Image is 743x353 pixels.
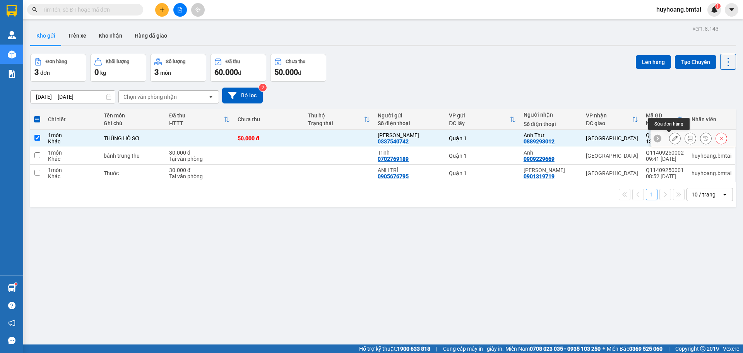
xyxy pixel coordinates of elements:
div: Số điện thoại [524,121,578,127]
button: aim [191,3,205,17]
input: Select a date range. [31,91,115,103]
div: 10 / trang [692,191,716,198]
span: aim [195,7,200,12]
span: 3 [34,67,39,77]
div: Đã thu [169,112,224,119]
div: 0905676795 [378,173,409,179]
div: Khối lượng [106,59,129,64]
div: Tại văn phòng [169,173,230,179]
div: Anh [524,150,578,156]
input: Tìm tên, số ĐT hoặc mã đơn [43,5,134,14]
img: warehouse-icon [8,284,16,292]
button: 1 [646,189,657,200]
div: THÙNG HỒ SƠ [104,135,162,141]
div: 0889293012 [524,138,555,145]
button: Chưa thu50.000đ [270,54,326,82]
div: Đơn hàng [46,59,67,64]
span: 3 [154,67,159,77]
button: Bộ lọc [222,88,263,103]
div: VP nhận [586,112,632,119]
img: warehouse-icon [8,31,16,39]
div: Tại văn phòng [169,156,230,162]
div: VP gửi [449,112,510,119]
span: notification [8,319,15,327]
div: 0337540742 [378,138,409,145]
button: Tạo Chuyến [675,55,716,69]
strong: 0708 023 035 - 0935 103 250 [530,346,601,352]
th: Toggle SortBy [445,109,520,130]
div: Chi tiết [48,116,96,122]
div: Quận 1 [449,153,516,159]
div: Chọn văn phòng nhận [123,93,177,101]
div: Số lượng [166,59,185,64]
li: VP [GEOGRAPHIC_DATA] [4,33,53,59]
div: 30.000 đ [169,167,230,173]
div: Ngày ĐH [646,120,678,126]
span: search [32,7,38,12]
div: Thuốc [104,170,162,176]
strong: 0369 525 060 [629,346,663,352]
img: logo.jpg [4,4,31,31]
div: ANH TRÍ [378,167,441,173]
div: Khác [48,173,96,179]
li: VP [GEOGRAPHIC_DATA] [53,33,103,59]
th: Toggle SortBy [642,109,688,130]
div: Quận 1 [449,135,516,141]
div: Sửa đơn hàng [669,133,681,144]
div: [GEOGRAPHIC_DATA] [586,153,638,159]
span: message [8,337,15,344]
div: 0909229669 [524,156,555,162]
div: [GEOGRAPHIC_DATA] [586,135,638,141]
div: Thu hộ [308,112,364,119]
button: file-add [173,3,187,17]
span: 60.000 [214,67,238,77]
button: plus [155,3,169,17]
div: Q11409250002 [646,150,684,156]
span: 0 [94,67,99,77]
button: caret-down [725,3,738,17]
span: plus [159,7,165,12]
span: ⚪️ [603,347,605,350]
span: Miền Nam [505,344,601,353]
div: ĐC lấy [449,120,510,126]
div: Quận 1 [449,170,516,176]
div: Người gửi [378,112,441,119]
button: Khối lượng0kg [90,54,146,82]
div: huyhoang.bmtai [692,153,731,159]
div: Số điện thoại [378,120,441,126]
strong: 1900 633 818 [397,346,430,352]
img: logo-vxr [7,5,17,17]
div: 1 món [48,150,96,156]
button: Trên xe [62,26,92,45]
span: món [160,70,171,76]
div: Chưa thu [286,59,305,64]
span: huyhoang.bmtai [650,5,707,14]
button: Đã thu60.000đ [210,54,266,82]
div: Người nhận [524,112,578,118]
div: ver 1.8.143 [693,24,719,33]
span: 1 [716,3,719,9]
div: HTTT [169,120,224,126]
img: icon-new-feature [711,6,718,13]
span: Hỗ trợ kỹ thuật: [359,344,430,353]
sup: 2 [259,84,267,91]
div: Ghi chú [104,120,162,126]
div: Q11409250001 [646,167,684,173]
div: Mã GD [646,112,678,119]
div: Linh [378,132,441,138]
div: 30.000 đ [169,150,230,156]
div: Trinh [378,150,441,156]
sup: 1 [15,283,17,285]
button: Kho gửi [30,26,62,45]
th: Toggle SortBy [582,109,642,130]
div: 0901319719 [524,173,555,179]
span: copyright [700,346,705,351]
span: kg [100,70,106,76]
button: Lên hàng [636,55,671,69]
div: bánh trung thu [104,153,162,159]
span: | [436,344,437,353]
div: Nhân viên [692,116,731,122]
div: [GEOGRAPHIC_DATA] [586,170,638,176]
div: Khác [48,156,96,162]
span: Miền Bắc [607,344,663,353]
